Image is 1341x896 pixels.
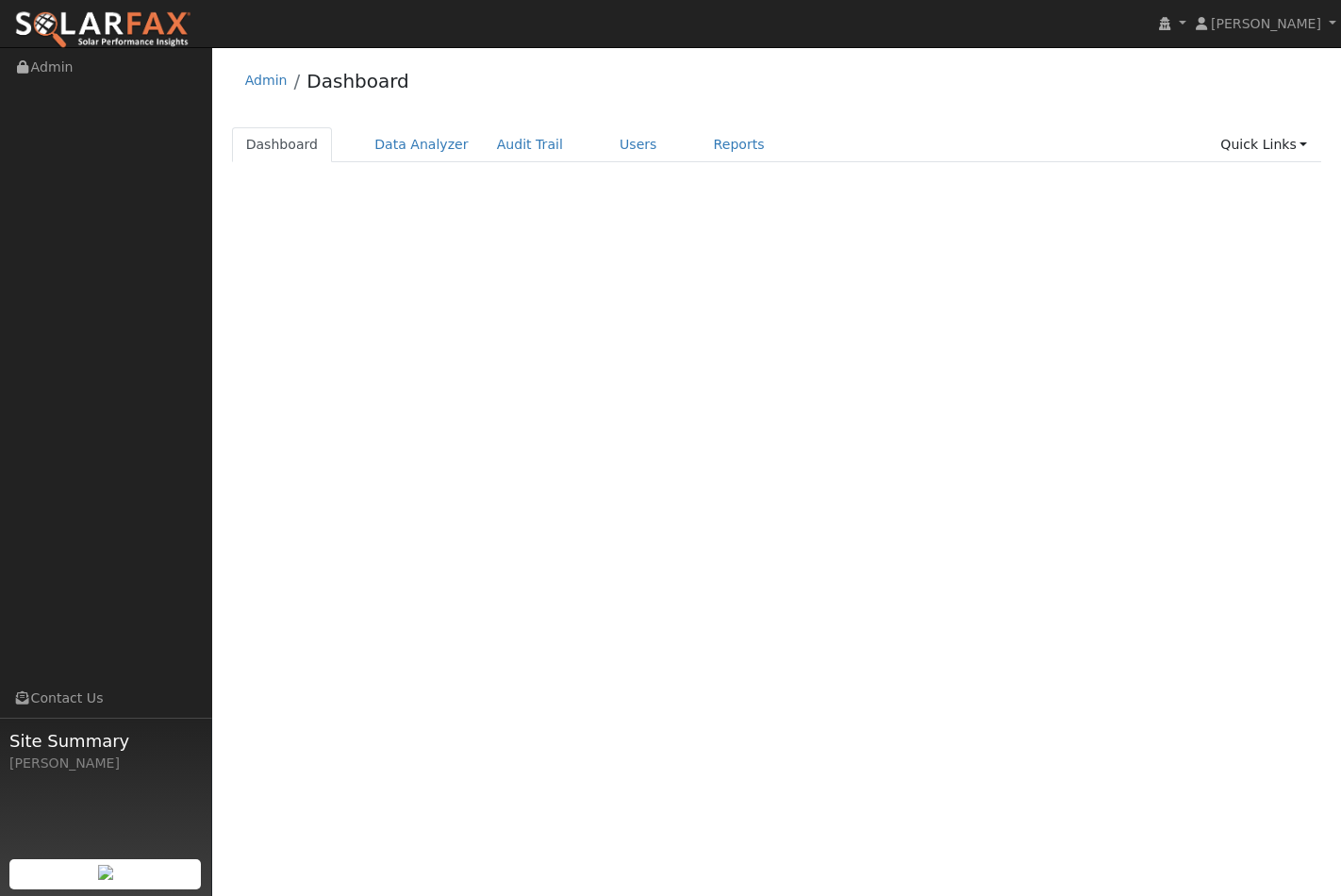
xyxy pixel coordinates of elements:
img: retrieve [98,865,113,880]
a: Admin [245,73,288,88]
a: Dashboard [306,70,409,92]
a: Quick Links [1206,127,1321,162]
span: Site Summary [9,728,202,754]
img: SolarFax [14,10,191,50]
a: Audit Trail [483,127,577,162]
a: Data Analyzer [360,127,483,162]
a: Dashboard [232,127,333,162]
a: Reports [700,127,779,162]
a: Users [605,127,671,162]
span: [PERSON_NAME] [1211,16,1321,31]
div: [PERSON_NAME] [9,754,202,773]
